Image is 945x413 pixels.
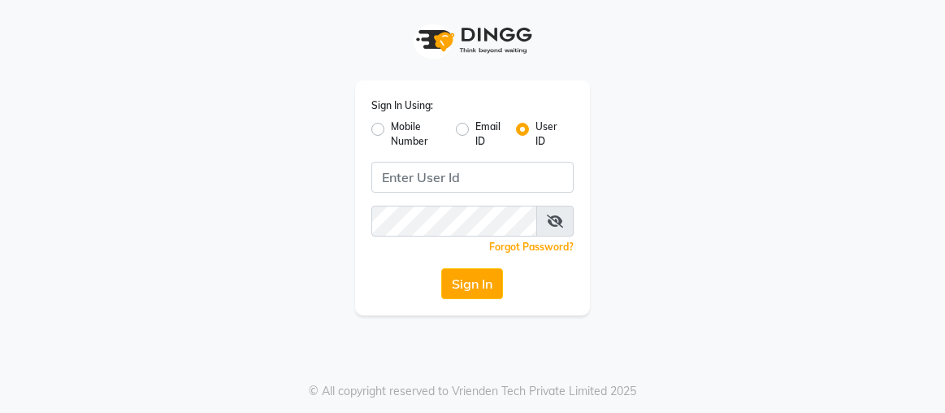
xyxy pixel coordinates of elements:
[371,206,538,237] input: Username
[391,120,443,149] label: Mobile Number
[407,16,537,64] img: logo1.svg
[475,120,503,149] label: Email ID
[489,241,574,253] a: Forgot Password?
[441,268,503,299] button: Sign In
[371,162,574,193] input: Username
[371,98,433,113] label: Sign In Using:
[535,120,561,149] label: User ID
